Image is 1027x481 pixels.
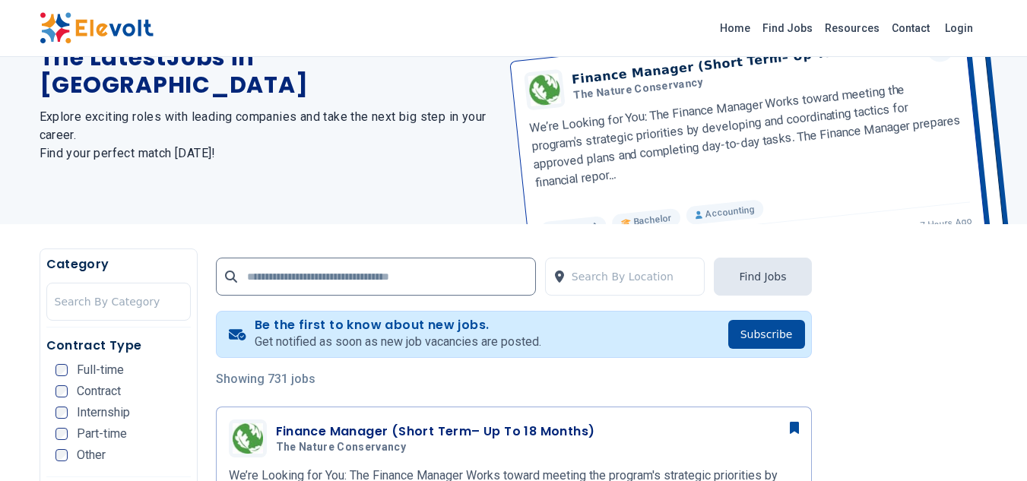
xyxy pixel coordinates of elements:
input: Contract [55,385,68,397]
a: Contact [886,16,936,40]
img: Elevolt [40,12,154,44]
h3: Finance Manager (Short Term– Up To 18 Months) [276,422,595,441]
a: Login [936,13,982,43]
p: Get notified as soon as new job vacancies are posted. [255,333,541,351]
a: Find Jobs [756,16,819,40]
h5: Category [46,255,191,274]
p: Showing 731 jobs [216,370,812,388]
input: Internship [55,407,68,419]
input: Part-time [55,428,68,440]
span: Internship [77,407,130,419]
span: Contract [77,385,121,397]
span: Other [77,449,106,461]
img: The Nature Conservancy [233,423,263,454]
h2: Explore exciting roles with leading companies and take the next big step in your career. Find you... [40,108,496,163]
span: The Nature Conservancy [276,441,407,454]
a: Resources [819,16,886,40]
span: Part-time [77,428,127,440]
h5: Contract Type [46,337,191,355]
input: Full-time [55,364,68,376]
input: Other [55,449,68,461]
h1: The Latest Jobs in [GEOGRAPHIC_DATA] [40,44,496,99]
button: Subscribe [728,320,805,349]
button: Find Jobs [714,258,811,296]
h4: Be the first to know about new jobs. [255,318,541,333]
span: Full-time [77,364,124,376]
a: Home [714,16,756,40]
